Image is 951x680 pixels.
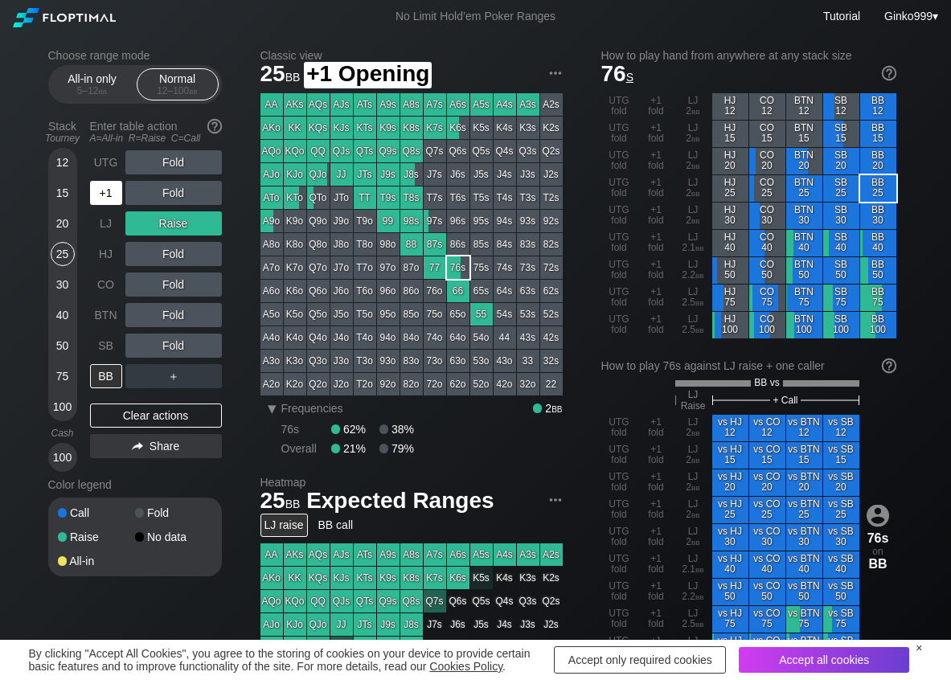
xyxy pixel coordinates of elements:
div: 42s [540,326,563,349]
div: HJ 100 [712,312,748,338]
div: A4s [494,93,516,116]
div: +1 fold [638,203,674,229]
div: 12 [51,150,75,174]
span: bb [691,133,700,144]
div: Q6s [447,140,469,162]
div: 55 [470,303,493,326]
div: QTs [354,140,376,162]
div: Accept all cookies [739,647,909,673]
div: LJ 2.5 [675,312,711,338]
div: K7o [284,256,306,279]
div: J9o [330,210,353,232]
div: K3o [284,350,306,372]
div: BB 30 [860,203,896,229]
div: 95o [377,303,400,326]
div: K2s [540,117,563,139]
div: K8o [284,233,306,256]
div: HJ 40 [712,230,748,256]
div: A3o [260,350,283,372]
div: A6s [447,93,469,116]
div: 100 [51,445,75,469]
div: All-in [58,555,135,567]
div: No data [135,531,212,543]
div: K5o [284,303,306,326]
div: 54o [470,326,493,349]
div: 96o [377,280,400,302]
div: BTN 12 [786,93,822,120]
div: 86s [447,233,469,256]
div: HJ 20 [712,148,748,174]
div: J6o [330,280,353,302]
div: K6o [284,280,306,302]
div: LJ 2 [675,175,711,202]
div: CO 40 [749,230,785,256]
div: J4s [494,163,516,186]
div: CO 12 [749,93,785,120]
div: Tourney [42,133,84,144]
div: +1 fold [638,257,674,284]
div: BB 20 [860,148,896,174]
div: AA [260,93,283,116]
div: 43s [517,326,539,349]
div: 84s [494,233,516,256]
div: JTs [354,163,376,186]
img: help.32db89a4.svg [206,117,223,135]
div: +1 fold [638,285,674,311]
div: 97o [377,256,400,279]
div: 73o [424,350,446,372]
div: T9s [377,186,400,209]
div: CO 25 [749,175,785,202]
div: 94o [377,326,400,349]
div: AJs [330,93,353,116]
span: bb [691,215,700,226]
div: J3o [330,350,353,372]
div: KTo [284,186,306,209]
span: bb [99,85,108,96]
div: 96s [447,210,469,232]
div: J6s [447,163,469,186]
div: +1 fold [638,148,674,174]
div: T8o [354,233,376,256]
div: BTN 15 [786,121,822,147]
div: LJ 2 [675,148,711,174]
div: 77 [424,256,446,279]
div: K7s [424,117,446,139]
div: J4o [330,326,353,349]
div: UTG fold [601,312,637,338]
div: A8o [260,233,283,256]
div: J8s [400,163,423,186]
img: icon-avatar.b40e07d9.svg [867,504,889,526]
div: SB 30 [823,203,859,229]
div: 83s [517,233,539,256]
div: K8s [400,117,423,139]
div: Fold [125,334,222,358]
div: LJ [90,211,122,236]
div: 76s [447,256,469,279]
div: A5o [260,303,283,326]
div: 25 [51,242,75,266]
div: A2s [540,93,563,116]
div: KJs [330,117,353,139]
div: T7o [354,256,376,279]
div: A4o [260,326,283,349]
div: J5o [330,303,353,326]
div: T5o [354,303,376,326]
img: help.32db89a4.svg [880,357,898,375]
div: HJ 75 [712,285,748,311]
div: 99 [377,210,400,232]
div: T4o [354,326,376,349]
div: UTG fold [601,121,637,147]
div: A=All-in R=Raise C=Call [90,133,222,144]
div: Q7s [424,140,446,162]
div: BTN 25 [786,175,822,202]
div: 94s [494,210,516,232]
div: 87s [424,233,446,256]
div: UTG fold [601,230,637,256]
div: KTs [354,117,376,139]
div: UTG fold [601,285,637,311]
div: A9s [377,93,400,116]
div: 75 [51,364,75,388]
div: 95s [470,210,493,232]
div: 53o [470,350,493,372]
div: 66 [447,280,469,302]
